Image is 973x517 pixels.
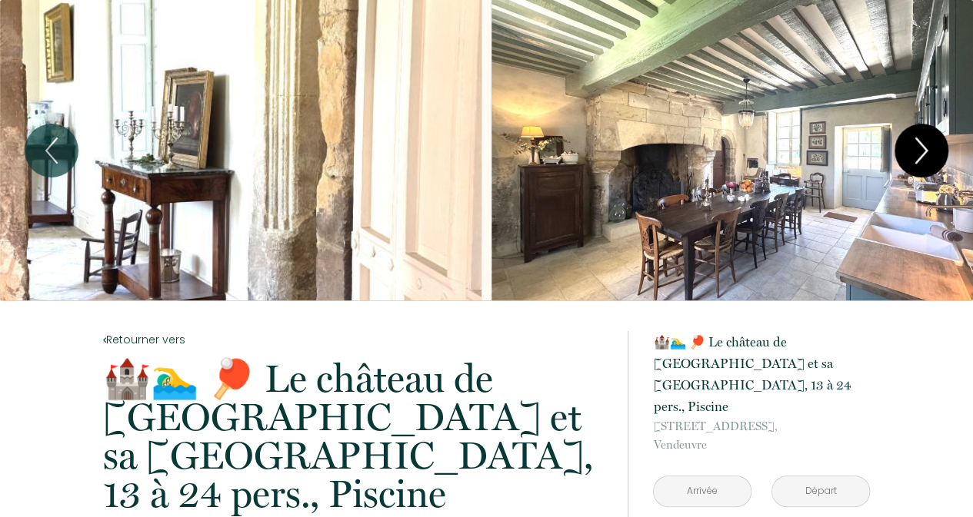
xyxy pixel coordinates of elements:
[653,417,870,454] p: Vendeuvre
[654,476,751,506] input: Arrivée
[653,417,870,436] span: [STREET_ADDRESS],
[25,124,78,177] button: Previous
[895,124,948,177] button: Next
[103,331,608,348] a: Retourner vers
[653,331,870,417] p: 🏰🏊‍♂️ 🏓 Le château de [GEOGRAPHIC_DATA] et sa [GEOGRAPHIC_DATA], 13 à 24 pers., Piscine
[772,476,869,506] input: Départ
[103,360,608,513] p: 🏰🏊‍♂️ 🏓 Le château de [GEOGRAPHIC_DATA] et sa [GEOGRAPHIC_DATA], 13 à 24 pers., Piscine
